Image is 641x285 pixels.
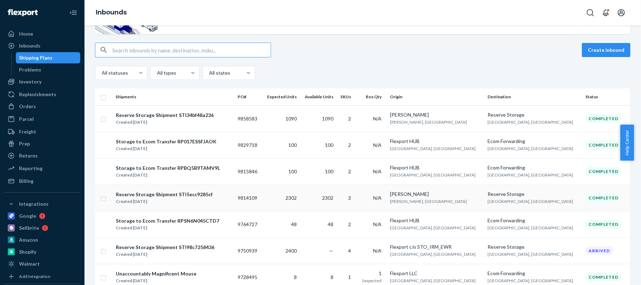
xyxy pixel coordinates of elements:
[348,116,351,122] span: 2
[488,146,573,151] span: [GEOGRAPHIC_DATA], [GEOGRAPHIC_DATA]
[362,278,382,283] span: 1 expected
[582,43,630,57] button: Create inbound
[19,224,39,231] div: Sellbrite
[331,274,333,280] span: 8
[390,270,482,277] div: Flexport LLC
[488,243,579,250] div: Reserve Storage
[19,165,43,172] div: Reporting
[357,88,387,105] th: Box Qty
[390,252,476,257] span: [GEOGRAPHIC_DATA], [GEOGRAPHIC_DATA]
[373,195,382,201] span: N/A
[328,221,333,227] span: 48
[488,270,579,277] div: Ecom Forwarding
[4,163,80,174] a: Reporting
[4,89,80,100] a: Replenishments
[348,142,351,148] span: 2
[599,6,613,20] button: Open notifications
[390,119,467,125] span: [PERSON_NAME], [GEOGRAPHIC_DATA]
[116,112,214,119] div: Reserve Storage Shipment STI34bf48a236
[19,30,33,37] div: Home
[4,198,80,210] button: Integrations
[235,237,262,264] td: 9750939
[390,199,467,204] span: [PERSON_NAME], [GEOGRAPHIC_DATA]
[208,69,209,76] input: All states
[4,272,80,281] a: Add Integration
[262,88,300,105] th: Expected Units
[488,119,573,125] span: [GEOGRAPHIC_DATA], [GEOGRAPHIC_DATA]
[348,195,351,201] span: 3
[348,248,351,254] span: 4
[19,200,49,207] div: Integrations
[4,234,80,246] a: Amazon
[4,258,80,269] a: Walmart
[485,88,582,105] th: Destination
[390,172,476,178] span: [GEOGRAPHIC_DATA], [GEOGRAPHIC_DATA]
[488,225,573,230] span: [GEOGRAPHIC_DATA], [GEOGRAPHIC_DATA]
[387,88,485,105] th: Origin
[325,142,333,148] span: 100
[116,244,214,251] div: Reserve Storage Shipment STI98c7258436
[488,199,573,204] span: [GEOGRAPHIC_DATA], [GEOGRAPHIC_DATA]
[359,270,382,277] div: 1
[16,64,81,75] a: Problems
[585,220,622,229] div: Completed
[373,248,382,254] span: N/A
[4,28,80,39] a: Home
[373,221,382,227] span: N/A
[488,252,573,257] span: [GEOGRAPHIC_DATA], [GEOGRAPHIC_DATA]
[4,101,80,112] a: Orders
[4,138,80,149] a: Prep
[585,246,613,255] div: Arrived
[235,105,262,132] td: 9858583
[19,91,56,98] div: Replenishments
[390,146,476,151] span: [GEOGRAPHIC_DATA], [GEOGRAPHIC_DATA]
[116,165,220,172] div: Storage to Ecom Transfer RPBQ5B9TAMV9L
[288,168,297,174] span: 100
[116,251,214,258] div: Created [DATE]
[116,277,196,284] div: Created [DATE]
[235,158,262,185] td: 9815846
[4,113,80,125] a: Parcel
[116,224,219,231] div: Created [DATE]
[373,168,382,174] span: N/A
[488,217,579,224] div: Ecom Forwarding
[585,273,622,281] div: Completed
[390,225,476,230] span: [GEOGRAPHIC_DATA], [GEOGRAPHIC_DATA]
[235,211,262,237] td: 9764727
[390,217,482,224] div: Flexport HUB
[4,175,80,187] a: Billing
[19,128,36,135] div: Freight
[101,69,102,76] input: All statuses
[488,138,579,145] div: Ecom Forwarding
[90,2,132,23] ol: breadcrumbs
[4,210,80,222] a: Google
[373,116,382,122] span: N/A
[19,178,33,185] div: Billing
[488,191,579,198] div: Reserve Storage
[348,274,351,280] span: 1
[19,78,42,85] div: Inventory
[19,152,38,159] div: Returns
[336,88,357,105] th: SKUs
[4,246,80,258] a: Shopify
[294,274,297,280] span: 8
[116,217,219,224] div: Storage to Ecom Transfer RPSN6N045CTD7
[288,142,297,148] span: 100
[4,40,80,51] a: Inbounds
[488,111,579,118] div: Reserve Storage
[291,221,297,227] span: 48
[19,42,40,49] div: Inbounds
[112,43,271,57] input: Search inbounds by name, destination, msku...
[116,270,196,277] div: Unaccountably Magnificent Mouse
[19,54,53,61] div: Shipping Plans
[390,138,482,145] div: Flexport HUB
[614,6,628,20] button: Open account menu
[4,222,80,234] a: Sellbrite
[329,248,333,254] span: —
[4,150,80,161] a: Returns
[348,168,351,174] span: 2
[488,172,573,178] span: [GEOGRAPHIC_DATA], [GEOGRAPHIC_DATA]
[66,6,80,20] button: Close Navigation
[235,88,262,105] th: PO#
[19,273,50,279] div: Add Integration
